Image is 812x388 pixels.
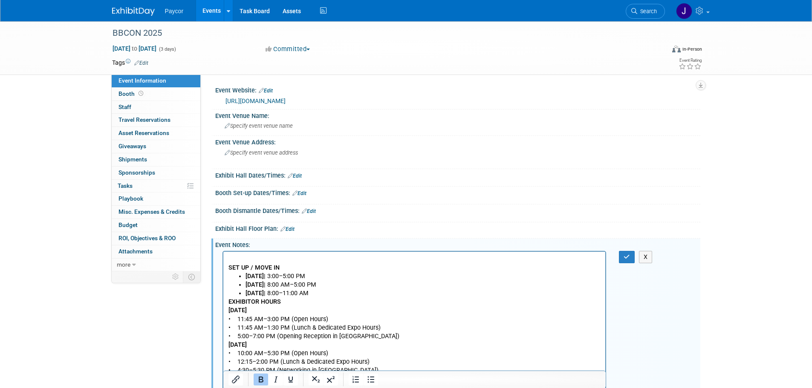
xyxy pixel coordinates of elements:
span: to [130,45,139,52]
button: Italic [269,374,283,385]
span: Booth not reserved yet [137,90,145,97]
a: Staff [112,101,200,114]
button: Numbered list [349,374,363,385]
a: Sponsorships [112,167,200,179]
a: Travel Reservations [112,114,200,126]
img: Format-Inperson.png [672,46,681,52]
span: Search [637,8,657,14]
a: Edit [134,60,148,66]
a: Edit [259,88,273,94]
div: Booth Set-up Dates/Times: [215,187,700,198]
span: Attachments [118,248,153,255]
span: Staff [118,103,131,110]
a: [URL][DOMAIN_NAME] [225,98,286,104]
a: Edit [292,190,306,196]
span: Shipments [118,156,147,163]
span: Budget [118,221,138,228]
div: In-Person [682,46,702,52]
a: Event Information [112,75,200,87]
div: Event Venue Name: [215,109,700,120]
span: Event Information [118,77,166,84]
button: Committed [263,45,313,54]
div: Exhibit Hall Floor Plan: [215,222,700,233]
td: Personalize Event Tab Strip [168,271,183,282]
span: Specify event venue address [225,149,298,156]
span: Sponsorships [118,169,155,176]
a: Shipments [112,153,200,166]
div: Event Notes: [215,239,700,249]
span: Giveaways [118,143,146,149]
span: [DATE] [DATE] [112,45,157,52]
button: Underline [283,374,298,385]
span: Misc. Expenses & Credits [118,208,185,215]
button: Bold [254,374,268,385]
span: more [117,261,130,268]
a: Edit [280,226,295,232]
img: Jenny Campbell [676,3,692,19]
span: Playbook [118,195,143,202]
a: Tasks [112,180,200,193]
a: Budget [112,219,200,232]
a: Edit [302,208,316,214]
span: Travel Reservations [118,116,170,123]
a: Edit [288,173,302,179]
span: Asset Reservations [118,129,169,136]
div: Booth Dismantle Dates/Times: [215,204,700,216]
a: Search [626,4,665,19]
span: (3 days) [158,46,176,52]
button: Insert/edit link [228,374,243,385]
a: Giveaways [112,140,200,153]
a: ROI, Objectives & ROO [112,232,200,245]
div: Event Website: [215,84,700,95]
div: Event Format [615,44,702,57]
a: Attachments [112,245,200,258]
span: Paycor [165,8,184,14]
td: Tags [112,58,148,67]
div: Event Venue Address: [215,136,700,147]
a: Playbook [112,193,200,205]
button: Bullet list [364,374,378,385]
a: Asset Reservations [112,127,200,140]
td: Toggle Event Tabs [183,271,200,282]
button: Superscript [324,374,338,385]
img: ExhibitDay [112,7,155,16]
span: Specify event venue name [225,123,293,129]
button: Subscript [309,374,323,385]
a: Booth [112,88,200,101]
div: Exhibit Hall Dates/Times: [215,169,700,180]
button: X [639,251,653,263]
div: Event Rating [679,58,702,63]
div: BBCON 2025 [110,26,652,41]
a: Misc. Expenses & Credits [112,206,200,218]
span: ROI, Objectives & ROO [118,235,176,241]
span: Booth [118,90,145,97]
span: Tasks [118,182,133,189]
a: more [112,259,200,271]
